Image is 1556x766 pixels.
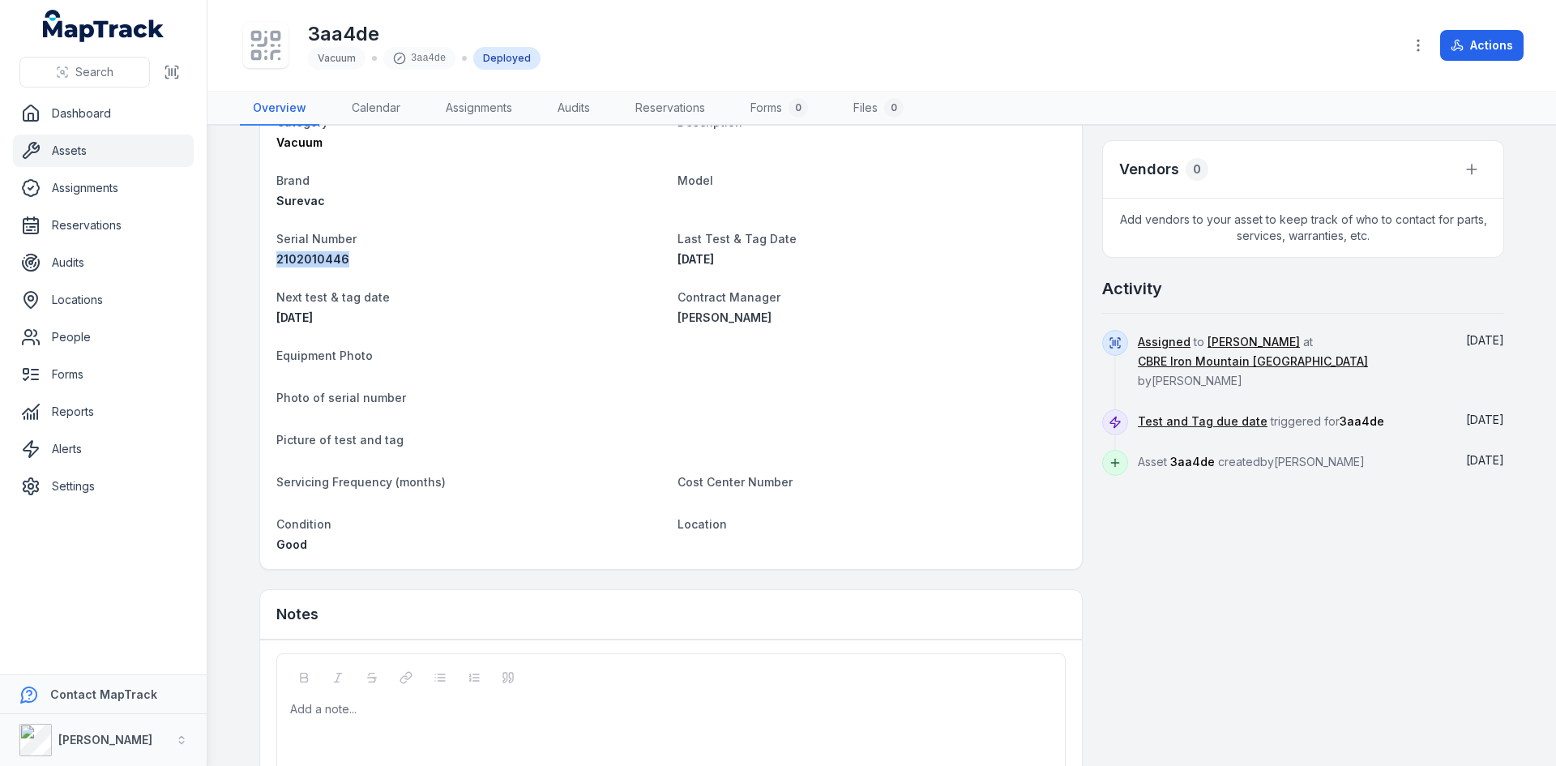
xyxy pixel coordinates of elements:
[1138,334,1191,350] a: Assigned
[13,433,194,465] a: Alerts
[276,349,373,362] span: Equipment Photo
[13,97,194,130] a: Dashboard
[678,173,713,187] span: Model
[1138,455,1365,469] span: Asset created by [PERSON_NAME]
[1466,333,1504,347] time: 8/14/2025, 3:45:52 PM
[13,321,194,353] a: People
[276,537,307,551] span: Good
[678,475,793,489] span: Cost Center Number
[678,290,780,304] span: Contract Manager
[276,433,404,447] span: Picture of test and tag
[276,232,357,246] span: Serial Number
[276,290,390,304] span: Next test & tag date
[13,396,194,428] a: Reports
[840,92,917,126] a: Files0
[678,310,1066,326] a: [PERSON_NAME]
[58,733,152,747] strong: [PERSON_NAME]
[339,92,413,126] a: Calendar
[75,64,113,80] span: Search
[678,517,727,531] span: Location
[1138,414,1384,428] span: triggered for
[318,52,356,64] span: Vacuum
[1103,199,1503,257] span: Add vendors to your asset to keep track of who to contact for parts, services, warranties, etc.
[789,98,808,118] div: 0
[276,603,318,626] h3: Notes
[13,470,194,503] a: Settings
[1208,334,1300,350] a: [PERSON_NAME]
[13,209,194,242] a: Reservations
[276,194,325,208] span: Surevac
[678,252,714,266] time: 11/6/2024, 12:00:00 AM
[383,47,455,70] div: 3aa4de
[308,21,541,47] h1: 3aa4de
[13,135,194,167] a: Assets
[1138,353,1368,370] a: CBRE Iron Mountain [GEOGRAPHIC_DATA]
[1466,413,1504,426] time: 7/9/2025, 2:10:00 PM
[1466,333,1504,347] span: [DATE]
[473,47,541,70] div: Deployed
[13,246,194,279] a: Audits
[433,92,525,126] a: Assignments
[1170,455,1215,469] span: 3aa4de
[1466,413,1504,426] span: [DATE]
[19,57,150,88] button: Search
[1440,30,1524,61] button: Actions
[1466,453,1504,467] time: 4/28/2025, 3:41:12 PM
[1466,453,1504,467] span: [DATE]
[13,284,194,316] a: Locations
[1119,158,1179,181] h3: Vendors
[1340,414,1384,428] span: 3aa4de
[276,517,331,531] span: Condition
[50,687,157,701] strong: Contact MapTrack
[545,92,603,126] a: Audits
[1138,413,1267,430] a: Test and Tag due date
[884,98,904,118] div: 0
[1186,158,1208,181] div: 0
[678,252,714,266] span: [DATE]
[737,92,821,126] a: Forms0
[13,172,194,204] a: Assignments
[240,92,319,126] a: Overview
[276,252,349,266] span: 2102010446
[622,92,718,126] a: Reservations
[13,358,194,391] a: Forms
[276,135,323,149] span: Vacuum
[43,10,165,42] a: MapTrack
[276,310,313,324] time: 5/6/2025, 12:00:00 AM
[678,232,797,246] span: Last Test & Tag Date
[276,475,446,489] span: Servicing Frequency (months)
[1102,277,1162,300] h2: Activity
[1138,335,1368,387] span: to at by [PERSON_NAME]
[276,173,310,187] span: Brand
[276,391,406,404] span: Photo of serial number
[276,310,313,324] span: [DATE]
